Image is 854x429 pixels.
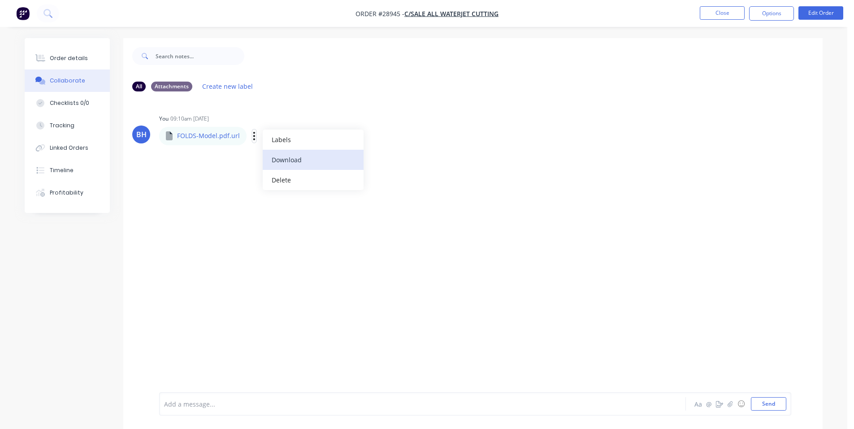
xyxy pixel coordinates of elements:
div: 09:10am [DATE] [170,115,209,123]
button: Checklists 0/0 [25,92,110,114]
button: Delete [263,170,364,190]
button: Labels [263,130,364,150]
button: Timeline [25,159,110,182]
button: Tracking [25,114,110,137]
p: FOLDS-Model.pdf.url [177,131,240,140]
div: Linked Orders [50,144,88,152]
div: Tracking [50,121,74,130]
div: Order details [50,54,88,62]
button: Collaborate [25,69,110,92]
div: BH [136,129,147,140]
div: Collaborate [50,77,85,85]
button: @ [703,399,714,409]
span: Order #28945 - [355,9,404,18]
div: Profitability [50,189,83,197]
button: Download [263,150,364,170]
button: Aa [693,399,703,409]
button: Linked Orders [25,137,110,159]
button: Send [751,397,786,411]
button: Close [700,6,745,20]
a: C/SALE All Waterjet Cutting [404,9,499,18]
button: Profitability [25,182,110,204]
button: Create new label [198,80,258,92]
button: ☺ [736,399,746,409]
div: Attachments [151,82,192,91]
button: Edit Order [798,6,843,20]
input: Search notes... [156,47,244,65]
button: Options [749,6,794,21]
div: Timeline [50,166,74,174]
div: You [159,115,169,123]
div: All [132,82,146,91]
img: Factory [16,7,30,20]
div: Checklists 0/0 [50,99,89,107]
button: Order details [25,47,110,69]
